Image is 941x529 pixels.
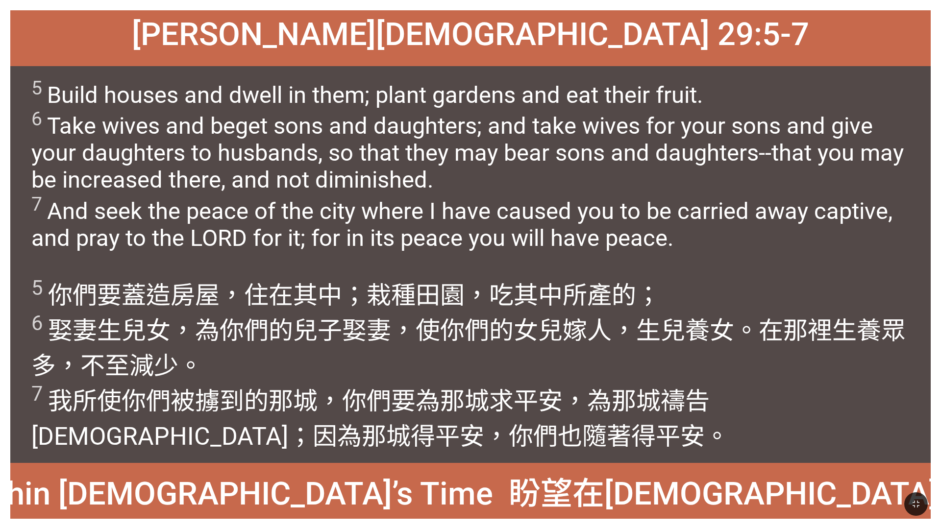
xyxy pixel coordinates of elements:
wh6419: [DEMOGRAPHIC_DATA] [31,422,729,451]
sup: 5 [31,77,42,99]
span: [PERSON_NAME][DEMOGRAPHIC_DATA] 29:5-7 [132,16,809,53]
wh5193: 田園 [31,281,905,451]
wh4591: 。 我所使你們被擄 [31,352,729,451]
wh1004: ，住 [31,281,905,451]
wh3205: 兒 [31,316,905,451]
wh5892: 求 [31,387,729,451]
wh1323: 嫁 [31,316,905,451]
wh1875: 平安 [31,387,729,451]
sup: 7 [31,193,42,216]
wh1129: 房屋 [31,281,905,451]
wh1593: ，吃 [31,281,905,451]
wh3427: 在其中；栽種 [31,281,905,451]
sup: 7 [31,382,43,406]
wh802: 生 [31,316,905,451]
wh5414: 人，生 [31,316,905,451]
wh3947: 妻 [31,316,905,451]
wh802: ，使你們的女兒 [31,316,905,451]
sup: 6 [31,311,43,335]
wh7965: ，你們也隨著得平安 [484,422,729,451]
sup: 5 [31,276,43,300]
wh6529: 的； 娶 [31,281,905,451]
wh1323: ，為你們的兒子 [31,316,905,451]
wh7965: ，為那城禱告 [31,387,729,451]
wh7235: ，不至減少 [31,352,729,451]
sup: 6 [31,108,42,130]
wh7965: 。 [705,422,729,451]
wh398: 其中所產 [31,281,905,451]
span: 你們要蓋造 [31,275,910,452]
wh1121: 娶 [31,316,905,451]
wh1121: 養女。在那裡生養眾多 [31,316,905,451]
wh1121: 女 [31,316,905,451]
wh1540: 到的那城，你們要為那城 [31,387,729,451]
wh3068: ；因為那城得平安 [288,422,729,451]
span: Build houses and dwell in them; plant gardens and eat their fruit. Take wives and beget sons and ... [31,77,910,251]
